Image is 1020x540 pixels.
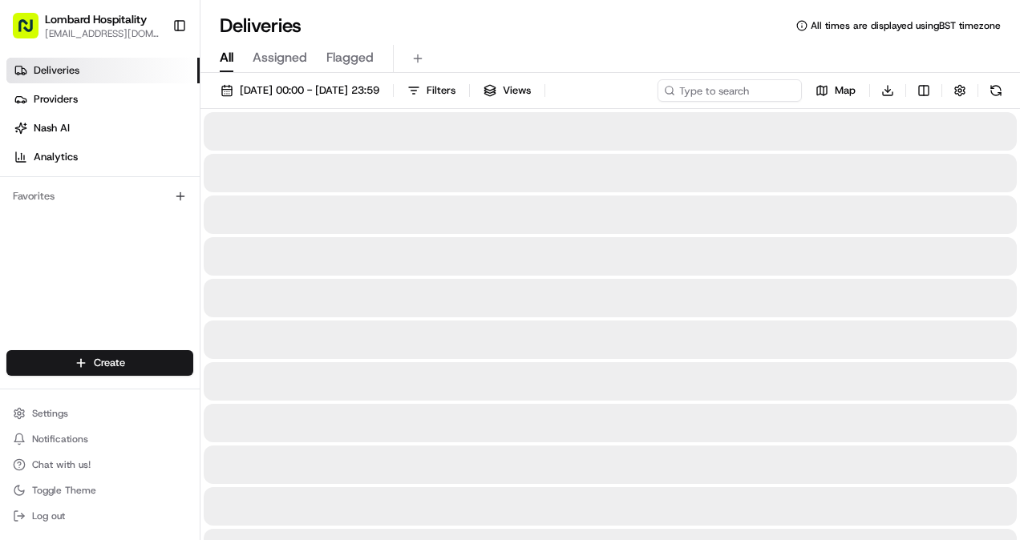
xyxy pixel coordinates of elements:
[45,11,147,27] button: Lombard Hospitality
[808,79,863,102] button: Map
[326,48,374,67] span: Flagged
[6,505,193,527] button: Log out
[220,13,302,38] h1: Deliveries
[6,402,193,425] button: Settings
[220,48,233,67] span: All
[34,121,70,135] span: Nash AI
[32,433,88,445] span: Notifications
[427,83,455,98] span: Filters
[32,484,96,497] span: Toggle Theme
[6,87,200,112] a: Providers
[253,48,307,67] span: Assigned
[6,453,193,476] button: Chat with us!
[94,356,125,370] span: Create
[811,19,1001,32] span: All times are displayed using BST timezone
[476,79,538,102] button: Views
[6,479,193,502] button: Toggle Theme
[32,407,68,420] span: Settings
[835,83,856,98] span: Map
[6,350,193,376] button: Create
[503,83,531,98] span: Views
[45,27,160,40] button: [EMAIL_ADDRESS][DOMAIN_NAME]
[985,79,1007,102] button: Refresh
[6,6,166,45] button: Lombard Hospitality[EMAIL_ADDRESS][DOMAIN_NAME]
[658,79,802,102] input: Type to search
[6,183,193,209] div: Favorites
[400,79,463,102] button: Filters
[32,510,65,522] span: Log out
[6,428,193,450] button: Notifications
[6,58,200,83] a: Deliveries
[34,92,78,107] span: Providers
[34,150,78,164] span: Analytics
[32,458,91,471] span: Chat with us!
[240,83,379,98] span: [DATE] 00:00 - [DATE] 23:59
[6,144,200,170] a: Analytics
[213,79,387,102] button: [DATE] 00:00 - [DATE] 23:59
[6,115,200,141] a: Nash AI
[34,63,79,78] span: Deliveries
